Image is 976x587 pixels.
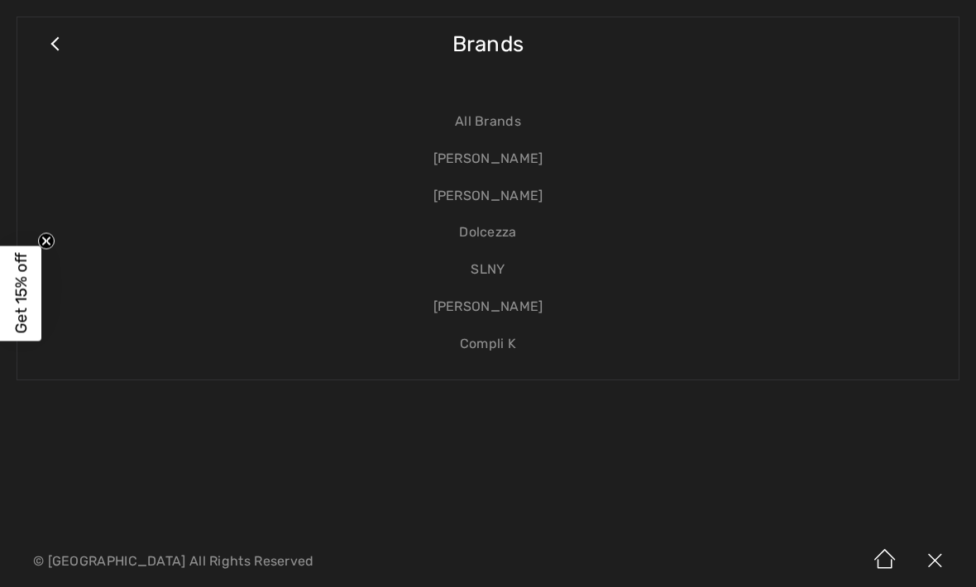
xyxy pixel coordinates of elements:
a: [PERSON_NAME] [34,178,942,215]
p: © [GEOGRAPHIC_DATA] All Rights Reserved [33,556,573,567]
a: All Brands [34,103,942,141]
a: Compli K [34,326,942,363]
a: SLNY [34,251,942,289]
a: [PERSON_NAME] [34,289,942,326]
img: X [910,536,959,587]
a: [PERSON_NAME] [34,141,942,178]
span: Help [40,12,74,26]
a: Dolcezza [34,214,942,251]
span: Get 15% off [12,253,31,334]
img: Home [860,536,910,587]
span: Brands [452,15,524,74]
button: Close teaser [38,233,55,250]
